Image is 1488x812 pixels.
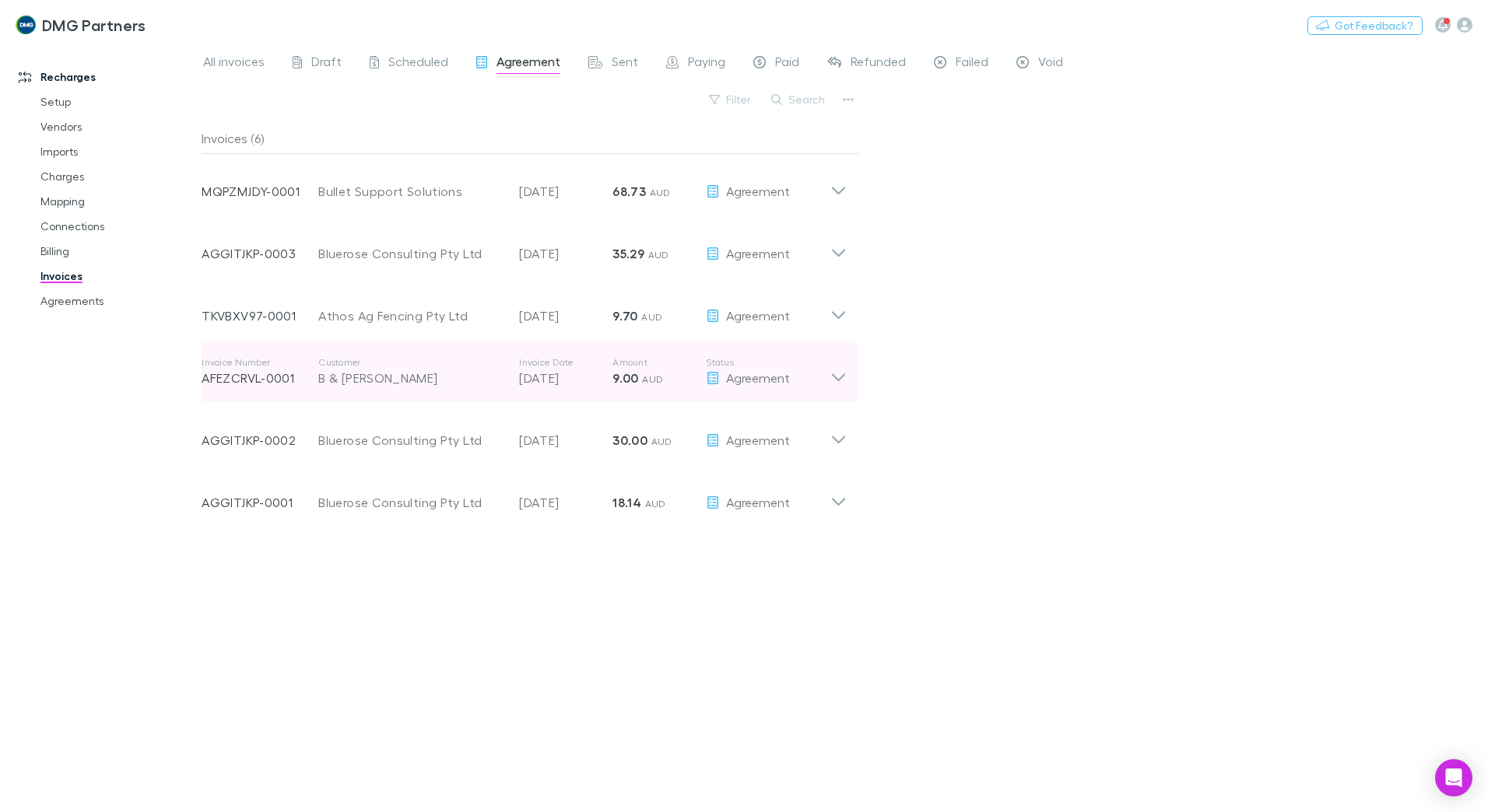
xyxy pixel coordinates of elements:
div: Invoice NumberAFEZCRVL-0001CustomerB & [PERSON_NAME]Invoice Date[DATE]Amount9.00 AUDStatusAgreement [189,341,859,403]
p: [DATE] [519,369,612,387]
span: Agreement [726,370,790,385]
span: AUD [641,311,662,323]
a: Connections [25,214,210,239]
img: DMG Partners's Logo [16,16,36,34]
div: B & [PERSON_NAME] [318,369,504,387]
span: AUD [651,436,672,447]
span: AUD [645,498,666,509]
span: Sent [612,54,638,74]
span: Agreement [726,432,790,447]
p: AGGITJKP-0003 [202,244,318,263]
span: Agreement [726,495,790,509]
a: Mapping [25,189,210,214]
div: Bluerose Consulting Pty Ltd [318,244,504,263]
p: Status [706,356,830,369]
span: AUD [648,249,669,261]
div: Open Intercom Messenger [1435,759,1472,796]
p: AGGITJKP-0001 [202,493,318,512]
span: Agreement [726,246,790,261]
span: Agreement [497,54,560,74]
div: Athos Ag Fencing Pty Ltd [318,306,504,325]
p: Customer [318,356,504,369]
a: DMG Partners [6,6,155,44]
span: Draft [311,54,342,74]
a: Agreements [25,289,210,313]
button: Search [763,90,834,109]
span: Void [1038,54,1063,74]
div: AGGITJKP-0001Bluerose Consulting Pty Ltd[DATE]18.14 AUDAgreement [189,465,859,527]
p: Amount [612,356,706,369]
p: [DATE] [519,182,612,201]
p: [DATE] [519,244,612,263]
button: Filter [701,90,760,109]
a: Vendors [25,114,210,139]
h3: DMG Partners [42,16,146,34]
span: Agreement [726,184,790,198]
a: Recharges [3,65,210,89]
strong: 68.73 [612,184,646,199]
a: Imports [25,139,210,164]
strong: 9.70 [612,308,637,324]
p: TKVBXV97-0001 [202,306,318,325]
a: Invoices [25,264,210,289]
button: Got Feedback? [1307,16,1423,35]
strong: 35.29 [612,246,644,261]
strong: 30.00 [612,432,647,448]
span: Agreement [726,308,790,323]
div: Bluerose Consulting Pty Ltd [318,431,504,450]
span: Refunded [851,54,906,74]
p: Invoice Number [202,356,318,369]
div: AGGITJKP-0002Bluerose Consulting Pty Ltd[DATE]30.00 AUDAgreement [189,403,859,465]
p: [DATE] [519,431,612,450]
p: [DATE] [519,306,612,325]
p: AGGITJKP-0002 [202,431,318,450]
a: Billing [25,239,210,264]
span: Scheduled [388,54,448,74]
p: AFEZCRVL-0001 [202,369,318,387]
p: MQPZMJDY-0001 [202,182,318,201]
span: AUD [650,187,671,198]
strong: 9.00 [612,370,638,386]
span: Paid [775,54,799,74]
div: MQPZMJDY-0001Bullet Support Solutions[DATE]68.73 AUDAgreement [189,154,859,216]
div: TKVBXV97-0001Athos Ag Fencing Pty Ltd[DATE]9.70 AUDAgreement [189,278,859,341]
a: Setup [25,89,210,114]
span: AUD [642,373,663,385]
a: Charges [25,164,210,189]
p: [DATE] [519,493,612,512]
span: Paying [688,54,725,74]
div: AGGITJKP-0003Bluerose Consulting Pty Ltd[DATE]35.29 AUDAgreement [189,216,859,278]
span: Failed [956,54,988,74]
p: Invoice Date [519,356,612,369]
span: All invoices [203,54,265,74]
div: Bullet Support Solutions [318,182,504,201]
strong: 18.14 [612,495,641,510]
div: Bluerose Consulting Pty Ltd [318,493,504,512]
